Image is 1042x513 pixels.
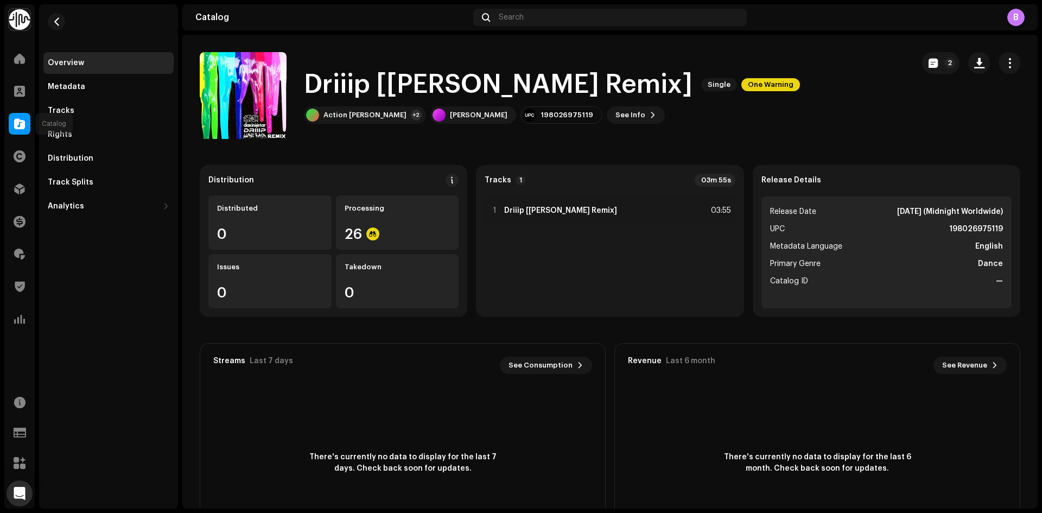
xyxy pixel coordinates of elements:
[720,452,915,474] span: There's currently no data to display for the last 6 month. Check back soon for updates.
[43,100,174,122] re-m-nav-item: Tracks
[217,263,323,271] div: Issues
[541,111,593,119] div: 198026975119
[450,111,507,119] div: [PERSON_NAME]
[978,257,1003,270] strong: Dance
[48,83,85,91] div: Metadata
[615,104,645,126] span: See Info
[43,195,174,217] re-m-nav-dropdown: Analytics
[770,205,816,218] span: Release Date
[43,124,174,145] re-m-nav-item: Rights
[922,52,960,74] button: 2
[48,130,72,139] div: Rights
[9,9,30,30] img: 0f74c21f-6d1c-4dbc-9196-dbddad53419e
[770,240,842,253] span: Metadata Language
[701,78,737,91] span: Single
[942,354,987,376] span: See Revenue
[43,148,174,169] re-m-nav-item: Distribution
[500,357,592,374] button: See Consumption
[305,452,500,474] span: There's currently no data to display for the last 7 days. Check back soon for updates.
[975,240,1003,253] strong: English
[770,257,821,270] span: Primary Genre
[48,106,74,115] div: Tracks
[504,206,617,215] strong: Driiip [[PERSON_NAME] Remix]
[195,13,469,22] div: Catalog
[213,357,245,365] div: Streams
[304,67,692,102] h1: Driiip [[PERSON_NAME] Remix]
[323,111,406,119] div: Action [PERSON_NAME]
[761,176,821,185] strong: Release Details
[897,205,1003,218] strong: [DATE] (Midnight Worldwide)
[1007,9,1025,26] div: B
[345,204,450,213] div: Processing
[43,76,174,98] re-m-nav-item: Metadata
[516,175,525,185] p-badge: 1
[499,13,524,22] span: Search
[949,223,1003,236] strong: 198026975119
[43,172,174,193] re-m-nav-item: Track Splits
[695,174,735,187] div: 03m 55s
[48,202,84,211] div: Analytics
[770,275,808,288] span: Catalog ID
[944,58,955,68] p-badge: 2
[607,106,665,124] button: See Info
[707,204,731,217] div: 03:55
[48,154,93,163] div: Distribution
[217,204,323,213] div: Distributed
[411,110,422,121] div: +2
[996,275,1003,288] strong: —
[485,176,511,185] strong: Tracks
[345,263,450,271] div: Takedown
[7,480,33,506] div: Open Intercom Messenger
[250,357,293,365] div: Last 7 days
[509,354,573,376] span: See Consumption
[43,52,174,74] re-m-nav-item: Overview
[933,357,1007,374] button: See Revenue
[48,59,84,67] div: Overview
[770,223,785,236] span: UPC
[666,357,715,365] div: Last 6 month
[208,176,254,185] div: Distribution
[48,178,93,187] div: Track Splits
[741,78,800,91] span: One Warning
[628,357,662,365] div: Revenue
